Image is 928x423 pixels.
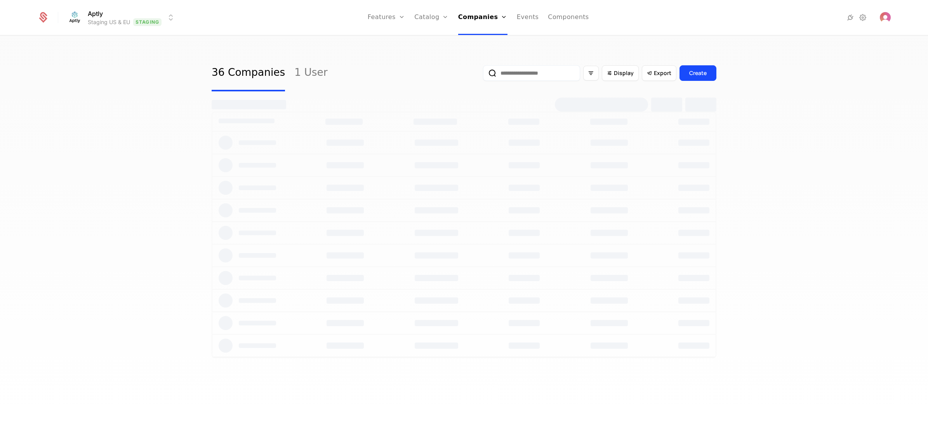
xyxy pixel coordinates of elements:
[654,69,671,77] span: Export
[65,8,84,27] img: Aptly
[68,9,176,26] button: Select environment
[602,65,639,81] button: Display
[88,18,130,26] div: Staging US & EU
[614,69,634,77] span: Display
[642,65,676,81] button: Export
[133,18,162,26] span: Staging
[88,9,103,18] span: Aptly
[689,69,707,77] div: Create
[679,65,716,81] button: Create
[858,13,867,22] a: Settings
[880,12,891,23] button: Open user button
[212,55,285,91] a: 36 Companies
[880,12,891,23] img: 's logo
[846,13,855,22] a: Integrations
[583,66,599,80] button: Filter options
[294,55,327,91] a: 1 User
